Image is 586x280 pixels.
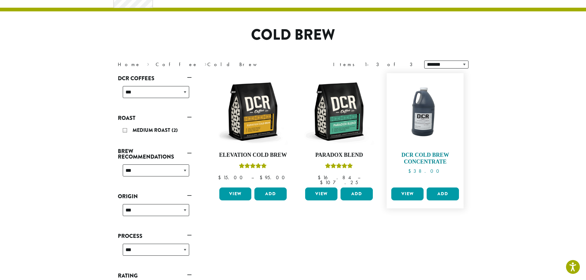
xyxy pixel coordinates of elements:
[133,127,172,134] span: Medium Roast
[218,152,289,159] h4: Elevation Cold Brew
[217,76,288,147] img: DCR-12oz-Elevation-Cold-Brew-Stock-scaled.png
[341,187,373,200] button: Add
[318,174,323,181] span: $
[118,84,192,105] div: DCR Coffees
[320,179,358,186] bdi: 107.25
[147,59,149,68] span: ›
[325,162,353,172] div: Rated 5.00 out of 5
[118,61,284,68] nav: Breadcrumb
[239,162,267,172] div: Rated 5.00 out of 5
[156,61,198,68] a: Coffee
[304,152,374,159] h4: Paradox Blend
[118,162,192,184] div: Brew Recommendations
[320,179,325,186] span: $
[254,187,287,200] button: Add
[260,174,288,181] bdi: 95.00
[118,113,192,123] a: Roast
[390,152,460,165] h4: DCR Cold Brew Concentrate
[118,146,192,162] a: Brew Recommendations
[118,231,192,241] a: Process
[304,76,374,185] a: Paradox BlendRated 5.00 out of 5
[113,26,473,44] h1: Cold Brew
[390,76,460,185] a: DCR Cold Brew Concentrate $38.00
[118,241,192,263] div: Process
[358,174,360,181] span: –
[305,187,337,200] a: View
[391,187,424,200] a: View
[427,187,459,200] button: Add
[251,174,254,181] span: –
[218,174,223,181] span: $
[408,168,442,174] bdi: 38.00
[118,61,141,68] a: Home
[333,61,415,68] div: Items 1-3 of 3
[219,187,252,200] a: View
[408,168,413,174] span: $
[318,174,352,181] bdi: 16.84
[118,191,192,202] a: Origin
[390,76,460,147] img: DCR-Cold-Brew-Concentrate.jpg
[260,174,265,181] span: $
[172,127,178,134] span: (2)
[205,59,207,68] span: ›
[118,73,192,84] a: DCR Coffees
[304,76,374,147] img: DCR-12oz-Paradox-Blend-Stock-scaled.png
[218,76,289,185] a: Elevation Cold BrewRated 5.00 out of 5
[218,174,245,181] bdi: 15.00
[118,202,192,223] div: Origin
[118,123,192,139] div: Roast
